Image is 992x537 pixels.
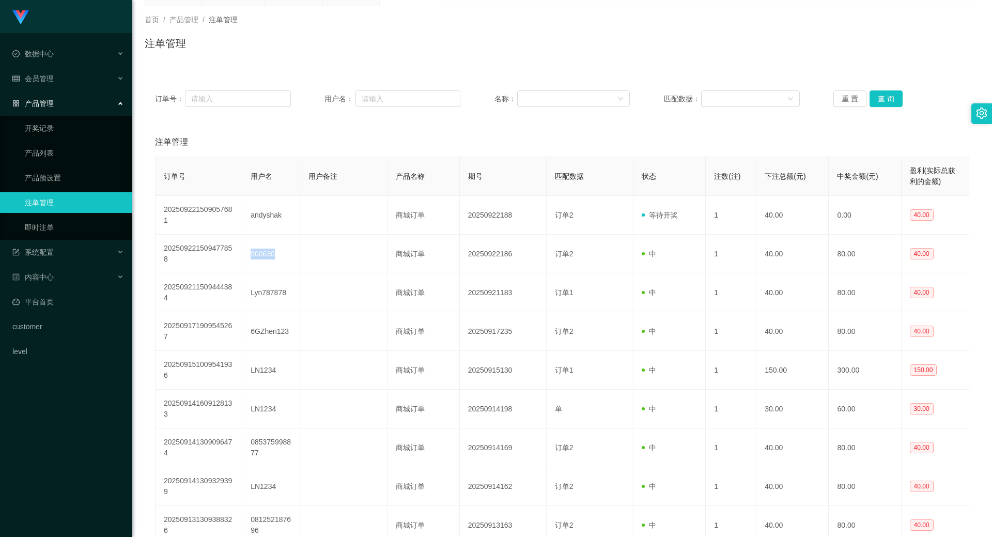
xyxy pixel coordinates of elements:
[460,273,547,312] td: 20250921183
[185,90,290,107] input: 请输入
[910,481,934,492] span: 40.00
[242,235,300,273] td: 900630
[156,273,242,312] td: 202509211509444384
[910,364,937,376] span: 150.00
[388,196,460,235] td: 商城订单
[756,196,829,235] td: 40.00
[976,108,987,119] i: 图标: setting
[388,390,460,428] td: 商城订单
[555,443,574,452] span: 订单2
[324,94,355,104] span: 用户名：
[642,405,656,413] span: 中
[642,250,656,258] span: 中
[555,482,574,490] span: 订单2
[460,428,547,467] td: 20250914169
[555,366,574,374] span: 订单1
[642,327,656,335] span: 中
[756,351,829,390] td: 150.00
[642,288,656,297] span: 中
[555,211,574,219] span: 订单2
[468,172,483,180] span: 期号
[910,166,956,186] span: 盈利(实际总获利的金额)
[156,312,242,351] td: 202509171909545267
[642,211,678,219] span: 等待开奖
[12,248,54,256] span: 系统配置
[910,519,934,531] span: 40.00
[460,351,547,390] td: 20250915130
[706,312,756,351] td: 1
[664,94,701,104] span: 匹配数据：
[910,248,934,259] span: 40.00
[837,172,878,180] span: 中奖金额(元)
[460,235,547,273] td: 20250922186
[706,196,756,235] td: 1
[555,521,574,529] span: 订单2
[829,235,901,273] td: 80.00
[756,428,829,467] td: 40.00
[163,16,165,24] span: /
[714,172,740,180] span: 注数(注)
[756,390,829,428] td: 30.00
[156,467,242,506] td: 202509141309329399
[829,312,901,351] td: 80.00
[12,100,20,107] i: 图标: appstore-o
[617,96,624,103] i: 图标: down
[156,351,242,390] td: 202509151009541936
[156,196,242,235] td: 202509221509057681
[155,94,185,104] span: 订单号：
[12,10,29,25] img: logo.9652507e.png
[460,467,547,506] td: 20250914162
[12,74,54,83] span: 会员管理
[12,99,54,108] span: 产品管理
[156,428,242,467] td: 202509141309096474
[460,390,547,428] td: 20250914198
[829,351,901,390] td: 300.00
[155,136,188,148] span: 注单管理
[12,75,20,82] i: 图标: table
[169,16,198,24] span: 产品管理
[642,521,656,529] span: 中
[145,16,159,24] span: 首页
[829,196,901,235] td: 0.00
[396,172,425,180] span: 产品名称
[203,16,205,24] span: /
[242,428,300,467] td: 085375998877
[355,90,460,107] input: 请输入
[388,428,460,467] td: 商城订单
[156,235,242,273] td: 202509221509477858
[555,250,574,258] span: 订单2
[145,36,186,51] h1: 注单管理
[833,90,866,107] button: 重 置
[251,172,272,180] span: 用户名
[756,467,829,506] td: 40.00
[388,351,460,390] td: 商城订单
[25,118,124,139] a: 开奖记录
[642,172,656,180] span: 状态
[910,326,934,337] span: 40.00
[910,287,934,298] span: 40.00
[388,312,460,351] td: 商城订单
[829,273,901,312] td: 80.00
[388,235,460,273] td: 商城订单
[12,249,20,256] i: 图标: form
[25,167,124,188] a: 产品预设置
[829,467,901,506] td: 80.00
[756,273,829,312] td: 40.00
[910,442,934,453] span: 40.00
[642,443,656,452] span: 中
[242,467,300,506] td: LN1234
[706,351,756,390] td: 1
[706,235,756,273] td: 1
[242,273,300,312] td: Lyn787878
[756,312,829,351] td: 40.00
[242,351,300,390] td: LN1234
[388,273,460,312] td: 商城订单
[787,96,794,103] i: 图标: down
[25,217,124,238] a: 即时注单
[12,50,54,58] span: 数据中心
[910,403,934,415] span: 30.00
[12,273,20,281] i: 图标: profile
[164,172,185,180] span: 订单号
[12,341,124,362] a: level
[12,273,54,281] span: 内容中心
